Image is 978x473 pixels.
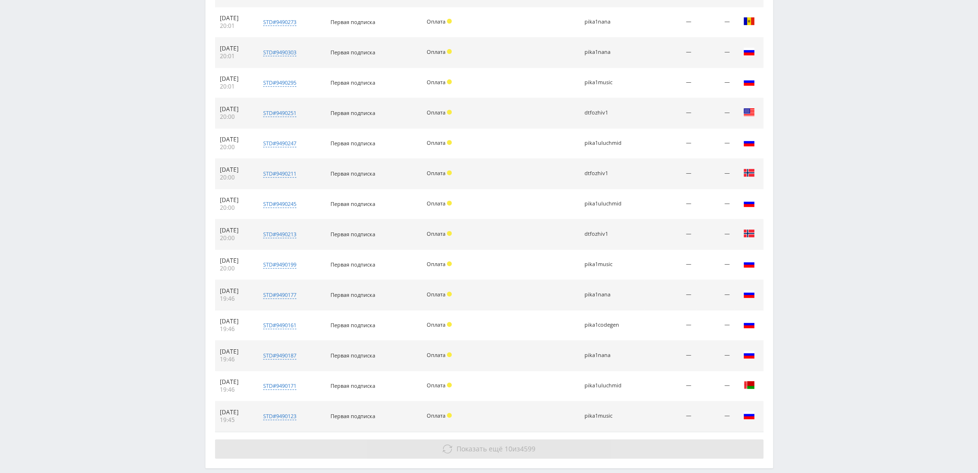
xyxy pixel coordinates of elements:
[220,196,250,204] div: [DATE]
[743,15,755,27] img: mda.png
[220,83,250,90] div: 20:01
[427,412,445,419] span: Оплата
[584,201,627,207] div: pika1uluchmid
[645,219,696,250] td: —
[645,371,696,401] td: —
[743,228,755,239] img: nor.png
[696,250,734,280] td: —
[645,38,696,68] td: —
[645,98,696,128] td: —
[696,128,734,159] td: —
[263,109,296,117] div: std#9490251
[447,201,452,205] span: Холд
[645,159,696,189] td: —
[447,140,452,145] span: Холд
[696,341,734,371] td: —
[220,318,250,325] div: [DATE]
[220,416,250,424] div: 19:45
[220,14,250,22] div: [DATE]
[263,49,296,56] div: std#9490303
[220,386,250,394] div: 19:46
[263,412,296,420] div: std#9490123
[696,310,734,341] td: —
[505,444,512,453] span: 10
[263,140,296,147] div: std#9490247
[220,234,250,242] div: 20:00
[263,382,296,390] div: std#9490171
[447,261,452,266] span: Холд
[645,280,696,310] td: —
[447,292,452,296] span: Холд
[743,46,755,57] img: rus.png
[743,106,755,118] img: usa.png
[584,170,627,177] div: dtfozhiv1
[584,413,627,419] div: pika1music
[220,45,250,52] div: [DATE]
[584,231,627,237] div: dtfozhiv1
[220,378,250,386] div: [DATE]
[447,413,452,418] span: Холд
[263,352,296,359] div: std#9490187
[584,322,627,328] div: pika1codegen
[427,18,445,25] span: Оплата
[427,382,445,389] span: Оплата
[220,227,250,234] div: [DATE]
[584,79,627,86] div: pika1music
[427,291,445,298] span: Оплата
[427,230,445,237] span: Оплата
[220,325,250,333] div: 19:46
[330,109,375,116] span: Первая подписка
[330,352,375,359] span: Первая подписка
[263,200,296,208] div: std#9490245
[447,383,452,387] span: Холд
[743,379,755,391] img: blr.png
[645,310,696,341] td: —
[263,170,296,178] div: std#9490211
[220,105,250,113] div: [DATE]
[263,230,296,238] div: std#9490213
[645,250,696,280] td: —
[220,348,250,356] div: [DATE]
[743,137,755,148] img: rus.png
[220,113,250,121] div: 20:00
[330,49,375,56] span: Первая подписка
[220,204,250,212] div: 20:00
[447,110,452,115] span: Холд
[447,322,452,327] span: Холд
[743,349,755,360] img: rus.png
[696,98,734,128] td: —
[645,68,696,98] td: —
[645,401,696,432] td: —
[584,140,627,146] div: pika1uluchmid
[645,128,696,159] td: —
[220,409,250,416] div: [DATE]
[220,265,250,272] div: 20:00
[743,288,755,300] img: rus.png
[584,383,627,389] div: pika1uluchmid
[645,189,696,219] td: —
[427,139,445,146] span: Оплата
[220,287,250,295] div: [DATE]
[263,79,296,87] div: std#9490295
[427,109,445,116] span: Оплата
[263,18,296,26] div: std#9490273
[263,291,296,299] div: std#9490177
[696,159,734,189] td: —
[330,412,375,420] span: Первая подписка
[696,401,734,432] td: —
[447,79,452,84] span: Холд
[215,439,763,459] button: Показать ещё 10из4599
[427,48,445,55] span: Оплата
[743,76,755,88] img: rus.png
[220,166,250,174] div: [DATE]
[330,291,375,298] span: Первая подписка
[330,170,375,177] span: Первая подписка
[220,295,250,303] div: 19:46
[584,49,627,55] div: pika1nana
[427,260,445,268] span: Оплата
[220,52,250,60] div: 20:01
[743,319,755,330] img: rus.png
[645,341,696,371] td: —
[330,200,375,207] span: Первая подписка
[696,219,734,250] td: —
